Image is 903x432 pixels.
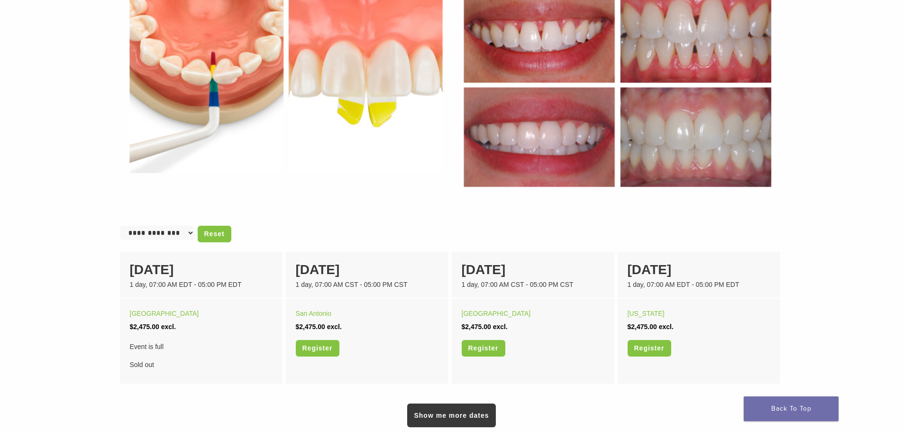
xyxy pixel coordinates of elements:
div: 1 day, 07:00 AM EDT - 05:00 PM EDT [628,280,770,290]
a: Reset [198,226,231,242]
span: Event is full [130,340,273,353]
div: [DATE] [628,260,770,280]
span: excl. [327,323,342,331]
a: Back To Top [744,396,839,421]
span: $2,475.00 [628,323,657,331]
a: [GEOGRAPHIC_DATA] [130,310,199,317]
span: $2,475.00 [462,323,491,331]
a: [GEOGRAPHIC_DATA] [462,310,531,317]
span: $2,475.00 [130,323,159,331]
a: [US_STATE] [628,310,665,317]
a: Register [628,340,671,357]
div: [DATE] [296,260,438,280]
div: Sold out [130,340,273,371]
a: Register [462,340,505,357]
div: 1 day, 07:00 AM CST - 05:00 PM CST [462,280,604,290]
a: Show me more dates [407,404,495,427]
span: excl. [493,323,508,331]
div: [DATE] [462,260,604,280]
span: $2,475.00 [296,323,325,331]
a: Register [296,340,339,357]
div: [DATE] [130,260,273,280]
span: excl. [659,323,674,331]
div: 1 day, 07:00 AM CST - 05:00 PM CST [296,280,438,290]
div: 1 day, 07:00 AM EDT - 05:00 PM EDT [130,280,273,290]
span: excl. [161,323,176,331]
a: San Antonio [296,310,332,317]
